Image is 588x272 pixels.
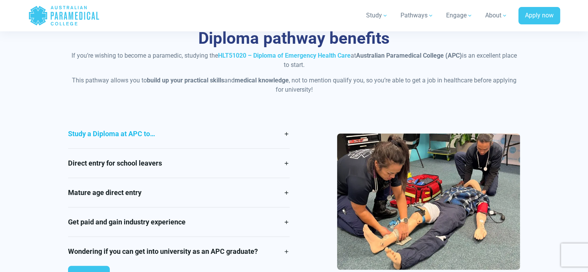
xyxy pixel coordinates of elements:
a: Mature age direct entry [68,178,290,207]
p: This pathway allows you to and , not to mention qualify you, so you’re able to get a job in healt... [68,76,520,94]
a: Study a Diploma at APC to… [68,119,290,148]
strong: build up your practical skills [147,77,224,84]
strong: medical knowledge [235,77,289,84]
a: Direct entry for school leavers [68,149,290,178]
p: If you’re wishing to become a paramedic, studying the at is an excellent place to start. [68,51,520,70]
strong: Australian Paramedical College (APC) [356,52,462,59]
a: Study [361,5,393,26]
a: Pathways [396,5,438,26]
a: About [481,5,512,26]
h3: Diploma pathway benefits [68,29,520,48]
a: HLT51020 – Diploma of Emergency Health Care [218,52,351,59]
a: Engage [441,5,477,26]
a: Australian Paramedical College [28,3,100,28]
a: Wondering if you can get into university as an APC graduate? [68,237,290,266]
a: Apply now [518,7,560,25]
a: Get paid and gain industry experience [68,207,290,236]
